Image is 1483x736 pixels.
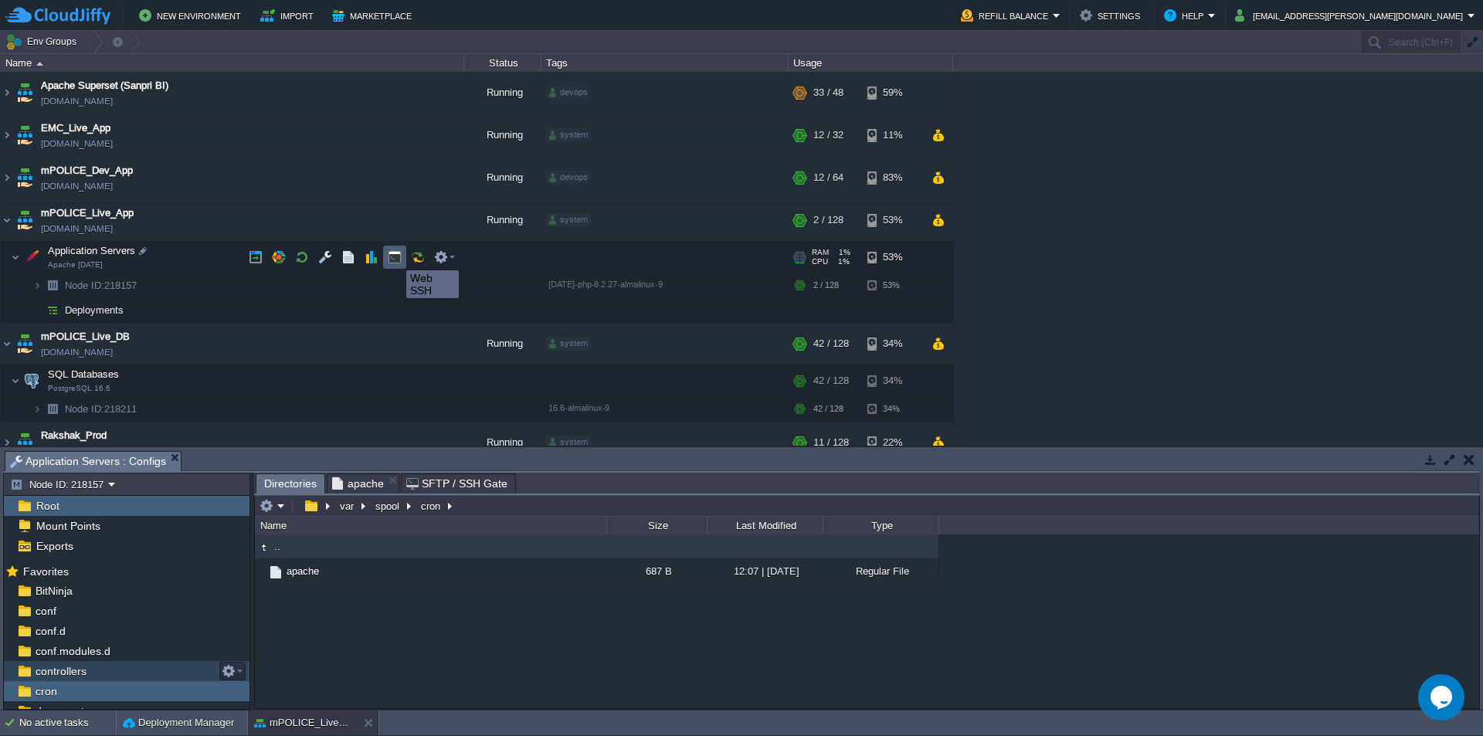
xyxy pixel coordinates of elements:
[606,559,707,583] div: 687 B
[465,54,541,72] div: Status
[123,715,234,731] button: Deployment Manager
[19,711,116,735] div: No active tasks
[11,242,20,273] img: AMDAwAAAACH5BAEAAAAALAAAAAABAAEAAAICRAEAOw==
[546,128,591,142] div: system
[548,403,609,412] span: 16.6-almalinux-9
[46,244,137,257] span: Application Servers
[464,323,541,365] div: Running
[14,323,36,365] img: AMDAwAAAACH5BAEAAAAALAAAAAABAAEAAAICRAEAOw==
[14,72,36,114] img: AMDAwAAAACH5BAEAAAAALAAAAAABAAEAAAICRAEAOw==
[63,304,126,317] span: Deployments
[255,539,272,556] img: AMDAwAAAACH5BAEAAAAALAAAAAABAAEAAAICRAEAOw==
[11,365,20,396] img: AMDAwAAAACH5BAEAAAAALAAAAAABAAEAAAICRAEAOw==
[1164,6,1208,25] button: Help
[546,337,591,351] div: system
[32,604,59,618] a: conf
[46,368,121,380] a: SQL DatabasesPostgreSQL 16.6
[867,72,918,114] div: 59%
[464,422,541,463] div: Running
[373,499,403,513] button: spool
[20,565,71,578] a: Favorites
[255,495,1479,517] input: Click to enter the path
[14,157,36,198] img: AMDAwAAAACH5BAEAAAAALAAAAAABAAEAAAICRAEAOw==
[542,54,788,72] div: Tags
[332,6,416,25] button: Marketplace
[63,279,139,292] span: 218157
[33,519,103,533] a: Mount Points
[41,120,110,136] a: EMC_Live_App
[41,136,113,151] a: [DOMAIN_NAME]
[546,213,591,227] div: system
[823,559,938,583] div: Regular File
[139,6,246,25] button: New Environment
[824,517,938,534] div: Type
[41,428,107,443] span: Rakshak_Prod
[867,242,918,273] div: 53%
[284,565,321,578] span: apache
[813,365,849,396] div: 42 / 128
[32,624,68,638] a: conf.d
[32,704,92,718] a: documents
[63,402,139,415] span: 218211
[21,365,42,396] img: AMDAwAAAACH5BAEAAAAALAAAAAABAAEAAAICRAEAOw==
[813,323,849,365] div: 42 / 128
[464,72,541,114] div: Running
[32,397,42,421] img: AMDAwAAAACH5BAEAAAAALAAAAAABAAEAAAICRAEAOw==
[464,157,541,198] div: Running
[813,273,839,297] div: 2 / 128
[41,163,133,178] a: mPOLICE_Dev_App
[41,205,134,221] a: mPOLICE_Live_App
[10,452,166,471] span: Application Servers : Configs
[1235,6,1468,25] button: [EMAIL_ADDRESS][PERSON_NAME][DOMAIN_NAME]
[419,499,444,513] button: cron
[812,248,829,257] span: RAM
[548,280,663,289] span: [DATE]-php-8.2.27-almalinux-9
[813,397,843,421] div: 42 / 128
[5,31,82,53] button: Env Groups
[5,6,110,25] img: CloudJiffy
[707,559,823,583] div: 12:07 | [DATE]
[272,540,283,553] a: ..
[260,6,318,25] button: Import
[42,273,63,297] img: AMDAwAAAACH5BAEAAAAALAAAAAABAAEAAAICRAEAOw==
[33,499,62,513] a: Root
[41,178,113,194] a: [DOMAIN_NAME]
[1,199,13,241] img: AMDAwAAAACH5BAEAAAAALAAAAAABAAEAAAICRAEAOw==
[267,564,284,581] img: AMDAwAAAACH5BAEAAAAALAAAAAABAAEAAAICRAEAOw==
[256,517,606,534] div: Name
[264,474,317,493] span: Directories
[65,280,104,291] span: Node ID:
[1080,6,1145,25] button: Settings
[14,199,36,241] img: AMDAwAAAACH5BAEAAAAALAAAAAABAAEAAAICRAEAOw==
[41,329,130,344] span: mPOLICE_Live_DB
[708,517,823,534] div: Last Modified
[41,93,113,109] a: [DOMAIN_NAME]
[32,298,42,322] img: AMDAwAAAACH5BAEAAAAALAAAAAABAAEAAAICRAEAOw==
[867,422,918,463] div: 22%
[464,114,541,156] div: Running
[813,72,843,114] div: 33 / 48
[63,402,139,415] a: Node ID:218211
[32,664,89,678] span: controllers
[41,443,113,459] a: [DOMAIN_NAME]
[867,323,918,365] div: 34%
[867,397,918,421] div: 34%
[867,273,918,297] div: 53%
[338,499,358,513] button: var
[546,171,591,185] div: devops
[32,684,59,698] a: cron
[46,368,121,381] span: SQL Databases
[789,54,952,72] div: Usage
[14,422,36,463] img: AMDAwAAAACH5BAEAAAAALAAAAAABAAEAAAICRAEAOw==
[410,272,455,297] div: Web SSH
[1,72,13,114] img: AMDAwAAAACH5BAEAAAAALAAAAAABAAEAAAICRAEAOw==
